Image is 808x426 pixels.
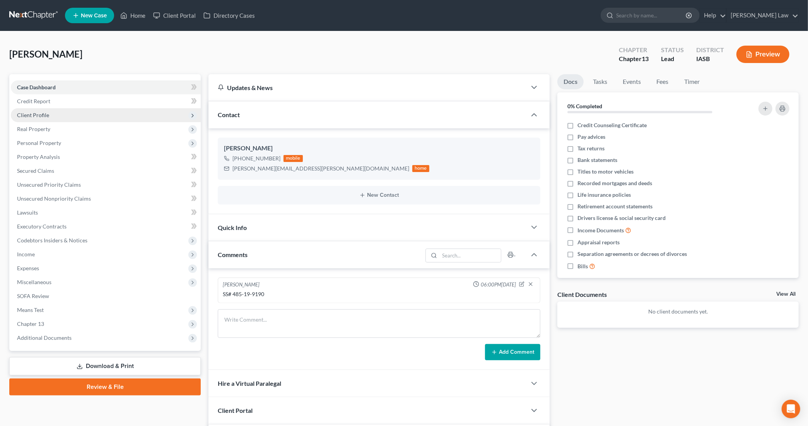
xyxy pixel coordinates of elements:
[17,334,72,341] span: Additional Documents
[577,179,652,187] span: Recorded mortgages and deeds
[696,46,724,55] div: District
[642,55,649,62] span: 13
[577,262,588,270] span: Bills
[696,55,724,63] div: IASB
[223,290,535,298] div: SS# 485-19-9190
[224,192,534,198] button: New Contact
[224,144,534,153] div: [PERSON_NAME]
[200,9,259,22] a: Directory Cases
[577,214,666,222] span: Drivers license & social security card
[481,281,516,288] span: 06:00PM[DATE]
[577,168,634,176] span: Titles to motor vehicles
[9,357,201,375] a: Download & Print
[17,112,49,118] span: Client Profile
[700,9,726,22] a: Help
[567,103,602,109] strong: 0% Completed
[17,84,56,90] span: Case Dashboard
[218,224,247,231] span: Quick Info
[17,140,61,146] span: Personal Property
[577,145,605,152] span: Tax returns
[577,203,653,210] span: Retirement account statements
[9,378,201,395] a: Review & File
[619,46,649,55] div: Chapter
[232,155,280,162] div: [PHONE_NUMBER]
[17,320,44,327] span: Chapter 13
[17,265,39,271] span: Expenses
[17,209,38,216] span: Lawsuits
[17,279,51,285] span: Miscellaneous
[678,74,706,89] a: Timer
[11,150,201,164] a: Property Analysis
[17,223,67,230] span: Executory Contracts
[116,9,149,22] a: Home
[577,239,620,246] span: Appraisal reports
[17,237,87,244] span: Codebtors Insiders & Notices
[619,55,649,63] div: Chapter
[9,48,82,60] span: [PERSON_NAME]
[577,250,687,258] span: Separation agreements or decrees of divorces
[11,220,201,233] a: Executory Contracts
[577,121,647,129] span: Credit Counseling Certificate
[577,156,617,164] span: Bank statements
[616,8,687,22] input: Search by name...
[564,308,793,315] p: No client documents yet.
[557,74,584,89] a: Docs
[17,98,50,104] span: Credit Report
[782,400,800,418] div: Open Intercom Messenger
[11,94,201,108] a: Credit Report
[17,126,50,132] span: Real Property
[149,9,200,22] a: Client Portal
[17,195,91,202] span: Unsecured Nonpriority Claims
[218,251,248,258] span: Comments
[17,153,60,160] span: Property Analysis
[557,290,607,298] div: Client Documents
[485,344,540,360] button: Add Comment
[17,167,54,174] span: Secured Claims
[661,55,684,63] div: Lead
[577,191,631,199] span: Life insurance policies
[617,74,647,89] a: Events
[412,165,429,172] div: home
[223,281,260,289] div: [PERSON_NAME]
[661,46,684,55] div: Status
[218,111,240,118] span: Contact
[11,178,201,192] a: Unsecured Priority Claims
[577,133,605,141] span: Pay advices
[81,13,107,19] span: New Case
[776,291,796,297] a: View All
[17,251,35,257] span: Income
[11,80,201,94] a: Case Dashboard
[17,181,81,188] span: Unsecured Priority Claims
[11,164,201,178] a: Secured Claims
[650,74,675,89] a: Fees
[218,380,281,387] span: Hire a Virtual Paralegal
[218,407,253,414] span: Client Portal
[439,249,501,262] input: Search...
[17,293,49,299] span: SOFA Review
[232,165,409,172] div: [PERSON_NAME][EMAIL_ADDRESS][PERSON_NAME][DOMAIN_NAME]
[284,155,303,162] div: mobile
[727,9,798,22] a: [PERSON_NAME] Law
[11,289,201,303] a: SOFA Review
[577,227,624,234] span: Income Documents
[587,74,613,89] a: Tasks
[17,307,44,313] span: Means Test
[218,83,517,92] div: Updates & News
[11,206,201,220] a: Lawsuits
[736,46,789,63] button: Preview
[11,192,201,206] a: Unsecured Nonpriority Claims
